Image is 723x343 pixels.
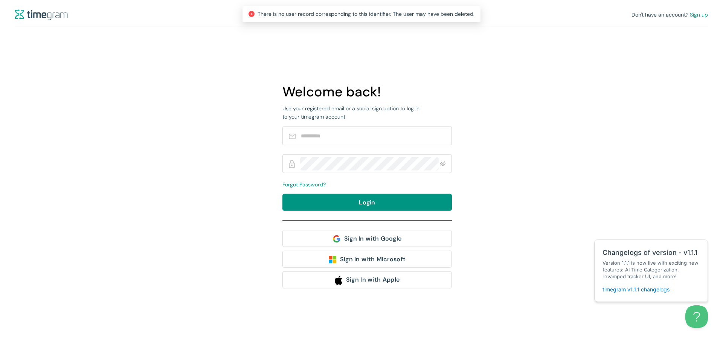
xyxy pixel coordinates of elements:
[282,181,326,188] span: Forgot Password?
[344,234,402,243] span: Sign In with Google
[282,81,484,102] h1: Welcome back!
[359,198,375,207] span: Login
[282,230,452,247] button: Sign In with Google
[340,255,406,264] span: Sign In with Microsoft
[333,235,340,243] img: Google%20icon.929585cbd2113aa567ae39ecc8c7a1ec.svg
[690,11,708,18] span: Sign up
[329,256,336,264] img: microsoft_symbol.svg.7adfcf4148f1340ac07bbd622f15fa9b.svg
[440,161,445,166] span: eye-invisible
[249,11,255,17] span: close-circle
[631,11,708,19] div: Don't have an account?
[346,275,400,284] span: Sign In with Apple
[282,104,424,121] div: Use your registered email or a social sign option to log in to your timegram account
[335,275,342,285] img: apple_logo.svg.d3405fc89ec32574d3f8fcfecea41810.svg
[282,194,452,211] button: Login
[282,251,452,268] button: Sign In with Microsoft
[685,305,708,328] iframe: Help Scout Beacon - Open
[15,9,68,20] img: logo
[289,160,295,168] img: Password%20icon.e6694d69a3b8da29ba6a8b8d8359ce16.svg
[289,134,296,139] img: workEmail.b6d5193ac24512bb5ed340f0fc694c1d.svg
[282,271,452,288] button: Sign In with Apple
[591,221,712,305] iframe: Help Scout Beacon - Messages and Notifications
[258,11,474,17] span: There is no user record corresponding to this identifier. The user may have been deleted.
